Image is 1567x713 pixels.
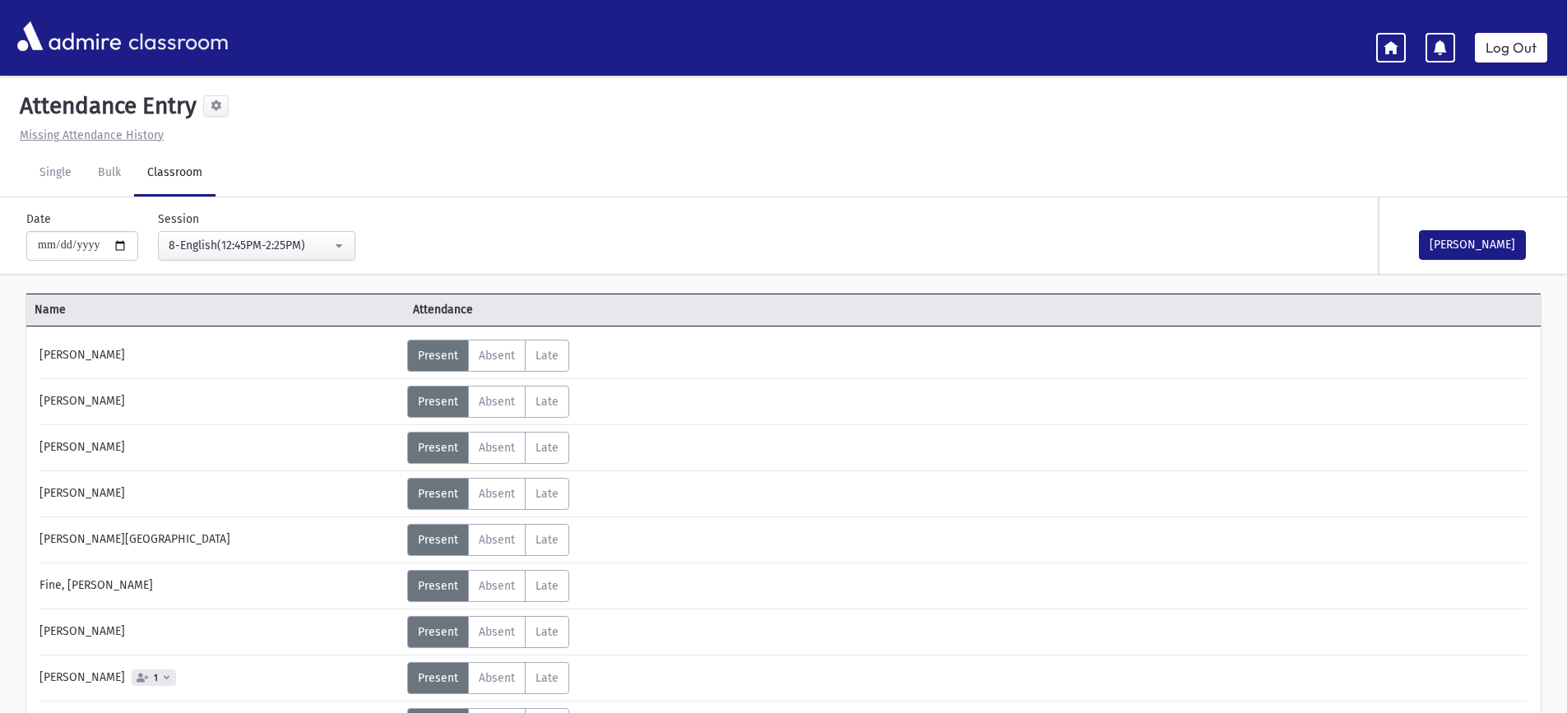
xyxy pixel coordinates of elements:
span: Late [535,487,559,501]
span: Absent [479,487,515,501]
a: Log Out [1475,33,1547,63]
span: Attendance [405,301,783,318]
span: Late [535,671,559,685]
div: [PERSON_NAME] [31,616,407,648]
div: [PERSON_NAME][GEOGRAPHIC_DATA] [31,524,407,556]
a: Missing Attendance History [13,128,164,142]
div: [PERSON_NAME] [31,432,407,464]
span: Late [535,349,559,363]
span: 1 [151,673,161,683]
div: [PERSON_NAME] [31,662,407,694]
a: Bulk [85,150,134,197]
div: AttTypes [407,662,569,694]
span: Present [418,671,458,685]
span: Present [418,625,458,639]
span: Absent [479,625,515,639]
div: AttTypes [407,616,569,648]
span: Absent [479,441,515,455]
h5: Attendance Entry [13,92,197,120]
span: Late [535,625,559,639]
a: Classroom [134,150,216,197]
span: Absent [479,671,515,685]
label: Session [158,211,199,228]
u: Missing Attendance History [20,128,164,142]
span: Absent [479,395,515,409]
span: Late [535,533,559,547]
span: Absent [479,533,515,547]
span: Present [418,533,458,547]
span: Present [418,395,458,409]
div: AttTypes [407,386,569,418]
a: Single [26,150,85,197]
span: Present [418,441,458,455]
div: AttTypes [407,524,569,556]
div: AttTypes [407,478,569,510]
div: [PERSON_NAME] [31,386,407,418]
div: Fine, [PERSON_NAME] [31,570,407,602]
button: 8-English(12:45PM-2:25PM) [158,231,355,261]
button: [PERSON_NAME] [1419,230,1526,260]
span: Late [535,579,559,593]
span: Present [418,579,458,593]
div: [PERSON_NAME] [31,478,407,510]
label: Date [26,211,51,228]
span: Late [535,395,559,409]
img: AdmirePro [13,17,125,55]
div: AttTypes [407,570,569,602]
span: Present [418,487,458,501]
span: Absent [479,349,515,363]
span: Late [535,441,559,455]
span: Present [418,349,458,363]
div: [PERSON_NAME] [31,340,407,372]
span: classroom [125,15,229,58]
div: AttTypes [407,340,569,372]
span: Absent [479,579,515,593]
div: 8-English(12:45PM-2:25PM) [169,237,331,254]
span: Name [26,301,405,318]
div: AttTypes [407,432,569,464]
